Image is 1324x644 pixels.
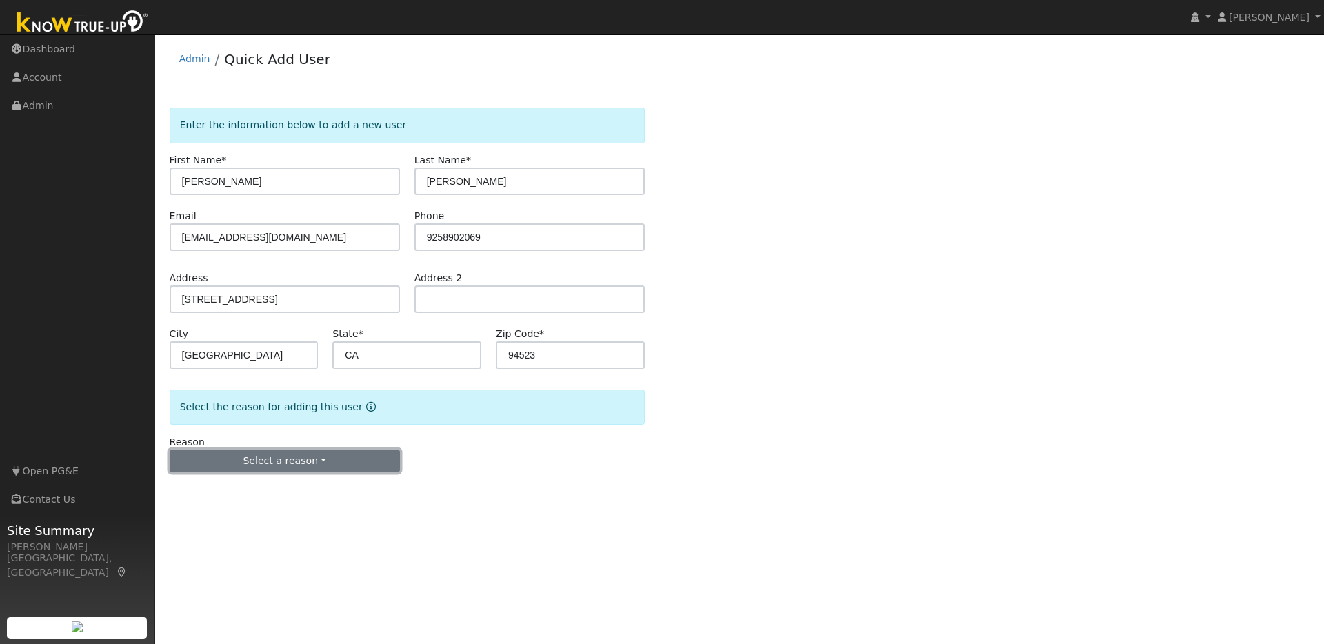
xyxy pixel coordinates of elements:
span: Required [539,328,544,339]
label: Last Name [414,153,471,168]
span: [PERSON_NAME] [1229,12,1310,23]
div: [GEOGRAPHIC_DATA], [GEOGRAPHIC_DATA] [7,551,148,580]
img: retrieve [72,621,83,632]
img: Know True-Up [10,8,155,39]
div: Enter the information below to add a new user [170,108,645,143]
label: City [170,327,189,341]
label: Address [170,271,208,285]
a: Quick Add User [224,51,330,68]
span: Site Summary [7,521,148,540]
span: Required [221,154,226,165]
a: Reason for new user [363,401,376,412]
div: [PERSON_NAME] [7,540,148,554]
label: Address 2 [414,271,463,285]
label: Phone [414,209,445,223]
label: State [332,327,363,341]
a: Admin [179,53,210,64]
label: Zip Code [496,327,544,341]
label: Reason [170,435,205,450]
a: Map [116,567,128,578]
span: Required [359,328,363,339]
label: Email [170,209,197,223]
span: Required [466,154,471,165]
button: Select a reason [170,450,400,473]
div: Select the reason for adding this user [170,390,645,425]
label: First Name [170,153,227,168]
